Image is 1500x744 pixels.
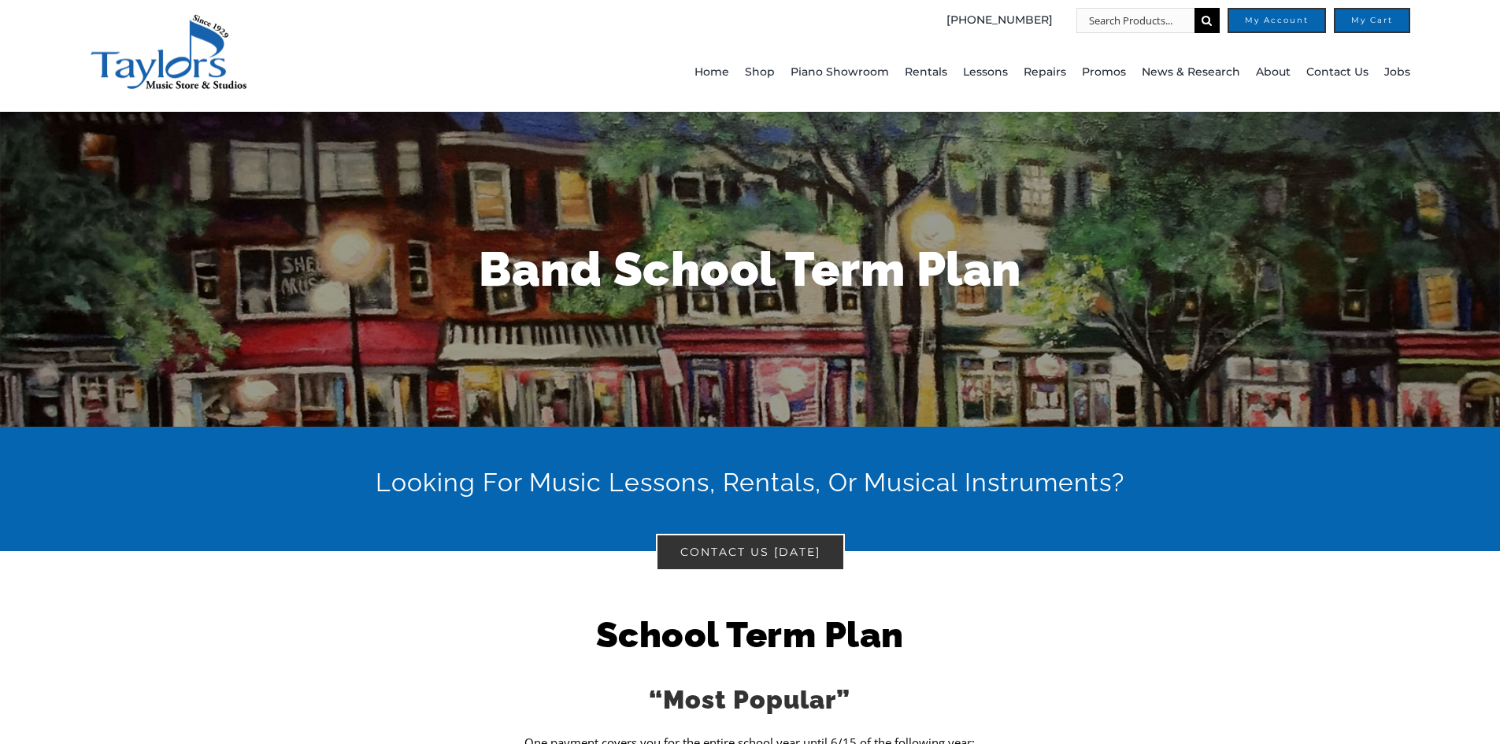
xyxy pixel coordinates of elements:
a: News & Research [1142,33,1240,112]
span: Contact Us [1306,60,1369,85]
a: Jobs [1384,33,1410,112]
a: Piano Showroom [791,33,889,112]
span: About [1256,60,1291,85]
a: My Cart [1334,8,1410,33]
a: Lessons [963,33,1008,112]
h1: School Term Plan [289,610,1210,660]
span: Rentals [905,60,947,85]
span: Home [694,60,729,85]
a: Shop [745,33,775,112]
a: [PHONE_NUMBER] [946,8,1053,33]
a: Promos [1082,33,1126,112]
strong: “Most Popular” [649,685,850,714]
span: News & Research [1142,60,1240,85]
input: Search [1194,8,1220,33]
span: Contact Us [DATE] [680,546,820,559]
span: Piano Showroom [791,60,889,85]
span: Looking For Music Lessons, Rentals, Or Musical Instruments? [376,468,1124,497]
a: Repairs [1024,33,1066,112]
a: My Account [1228,8,1326,33]
nav: Main Menu [433,33,1410,112]
span: Promos [1082,60,1126,85]
input: Search Products... [1076,8,1194,33]
a: Rentals [905,33,947,112]
a: taylors-music-store-west-chester [90,12,247,28]
span: Lessons [963,60,1008,85]
a: Contact Us [DATE] [656,534,845,571]
a: About [1256,33,1291,112]
span: Jobs [1384,60,1410,85]
h1: Band School Term Plan [290,236,1211,302]
a: Home [694,33,729,112]
span: Shop [745,60,775,85]
span: Repairs [1024,60,1066,85]
nav: Top Right [433,8,1410,33]
a: Contact Us [1306,33,1369,112]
